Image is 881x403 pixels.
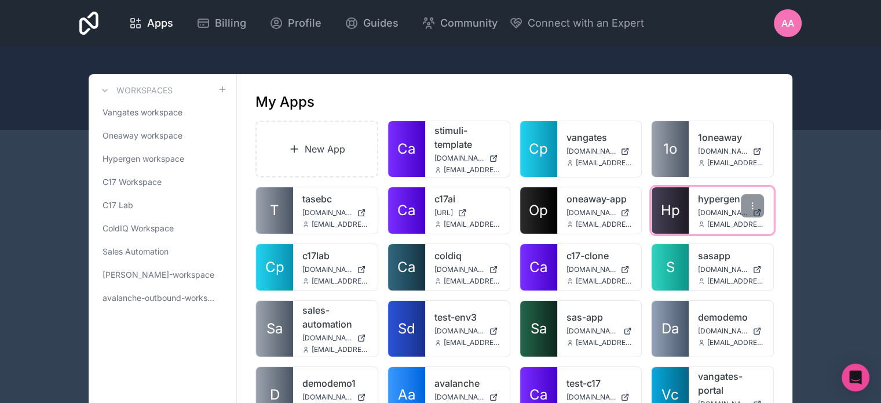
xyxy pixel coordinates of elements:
[698,310,764,324] a: demodemo
[187,10,255,36] a: Billing
[707,277,764,286] span: [EMAIL_ADDRESS][DOMAIN_NAME]
[566,192,633,206] a: oneaway-app
[103,153,184,165] span: Hypergen workspace
[103,246,169,257] span: Sales Automation
[566,326,633,336] a: [DOMAIN_NAME]
[528,15,644,31] span: Connect with an Expert
[509,15,644,31] button: Connect with an Expert
[434,326,484,336] span: [DOMAIN_NAME]
[652,187,689,234] a: Hp
[103,176,162,188] span: C17 Workspace
[566,393,633,402] a: [DOMAIN_NAME]
[388,121,425,177] a: Ca
[434,249,500,263] a: coldiq
[520,244,557,291] a: Ca
[566,208,633,217] a: [DOMAIN_NAME]
[302,393,352,402] span: [DOMAIN_NAME]
[312,220,368,229] span: [EMAIL_ADDRESS][DOMAIN_NAME]
[707,338,764,347] span: [EMAIL_ADDRESS][DOMAIN_NAME]
[302,265,368,274] a: [DOMAIN_NAME]
[566,208,616,217] span: [DOMAIN_NAME]
[576,338,633,347] span: [EMAIL_ADDRESS][DOMAIN_NAME]
[444,220,500,229] span: [EMAIL_ADDRESS][DOMAIN_NAME]
[434,376,500,390] a: avalanche
[388,187,425,234] a: Ca
[652,121,689,177] a: 1o
[412,10,507,36] a: Community
[434,265,484,274] span: [DOMAIN_NAME]
[434,310,500,324] a: test-env3
[529,258,547,277] span: Ca
[698,265,764,274] a: [DOMAIN_NAME]
[260,10,331,36] a: Profile
[302,376,368,390] a: demodemo1
[566,147,616,156] span: [DOMAIN_NAME]
[302,303,368,331] a: sales-automation
[98,83,173,97] a: Workspaces
[698,208,748,217] span: [DOMAIN_NAME]
[520,121,557,177] a: Cp
[652,301,689,357] a: Da
[781,16,794,30] span: Aa
[302,208,352,217] span: [DOMAIN_NAME]
[388,301,425,357] a: Sd
[98,241,227,262] a: Sales Automation
[566,376,633,390] a: test-c17
[566,326,619,336] span: [DOMAIN_NAME]
[661,201,680,220] span: Hp
[842,364,869,391] div: Open Intercom Messenger
[576,158,633,168] span: [EMAIL_ADDRESS][DOMAIN_NAME]
[98,195,227,216] a: C17 Lab
[103,199,133,211] span: C17 Lab
[397,258,415,277] span: Ca
[363,15,399,31] span: Guides
[661,320,679,338] span: Da
[698,208,764,217] a: [DOMAIN_NAME]
[302,249,368,263] a: c17lab
[116,85,173,96] h3: Workspaces
[147,15,173,31] span: Apps
[98,102,227,123] a: Vangates workspace
[434,192,500,206] a: c17ai
[707,220,764,229] span: [EMAIL_ADDRESS][DOMAIN_NAME]
[98,148,227,169] a: Hypergen workspace
[566,249,633,263] a: c17-clone
[119,10,182,36] a: Apps
[98,125,227,146] a: Oneaway workspace
[440,15,498,31] span: Community
[698,265,748,274] span: [DOMAIN_NAME]
[255,121,378,177] a: New App
[531,320,547,338] span: Sa
[288,15,321,31] span: Profile
[529,201,548,220] span: Op
[698,192,764,206] a: hypergen
[388,244,425,291] a: Ca
[566,393,616,402] span: [DOMAIN_NAME]
[98,172,227,193] a: C17 Workspace
[520,187,557,234] a: Op
[652,244,689,291] a: S
[698,147,764,156] a: [DOMAIN_NAME]
[266,320,283,338] span: Sa
[434,154,484,163] span: [DOMAIN_NAME]
[444,338,500,347] span: [EMAIL_ADDRESS][DOMAIN_NAME]
[312,345,368,354] span: [EMAIL_ADDRESS][DOMAIN_NAME]
[529,140,548,158] span: Cp
[434,265,500,274] a: [DOMAIN_NAME]
[698,369,764,397] a: vangates-portal
[707,158,764,168] span: [EMAIL_ADDRESS][DOMAIN_NAME]
[397,140,415,158] span: Ca
[444,277,500,286] span: [EMAIL_ADDRESS][DOMAIN_NAME]
[103,223,174,234] span: ColdIQ Workspace
[335,10,408,36] a: Guides
[103,269,214,281] span: [PERSON_NAME]-workspace
[302,393,368,402] a: [DOMAIN_NAME]
[434,326,500,336] a: [DOMAIN_NAME]
[270,201,279,220] span: T
[98,218,227,239] a: ColdIQ Workspace
[434,208,500,217] a: [URL]
[302,333,352,343] span: [DOMAIN_NAME]
[698,130,764,144] a: 1oneaway
[98,288,227,308] a: avalanche-outbound-workspace
[256,244,293,291] a: Cp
